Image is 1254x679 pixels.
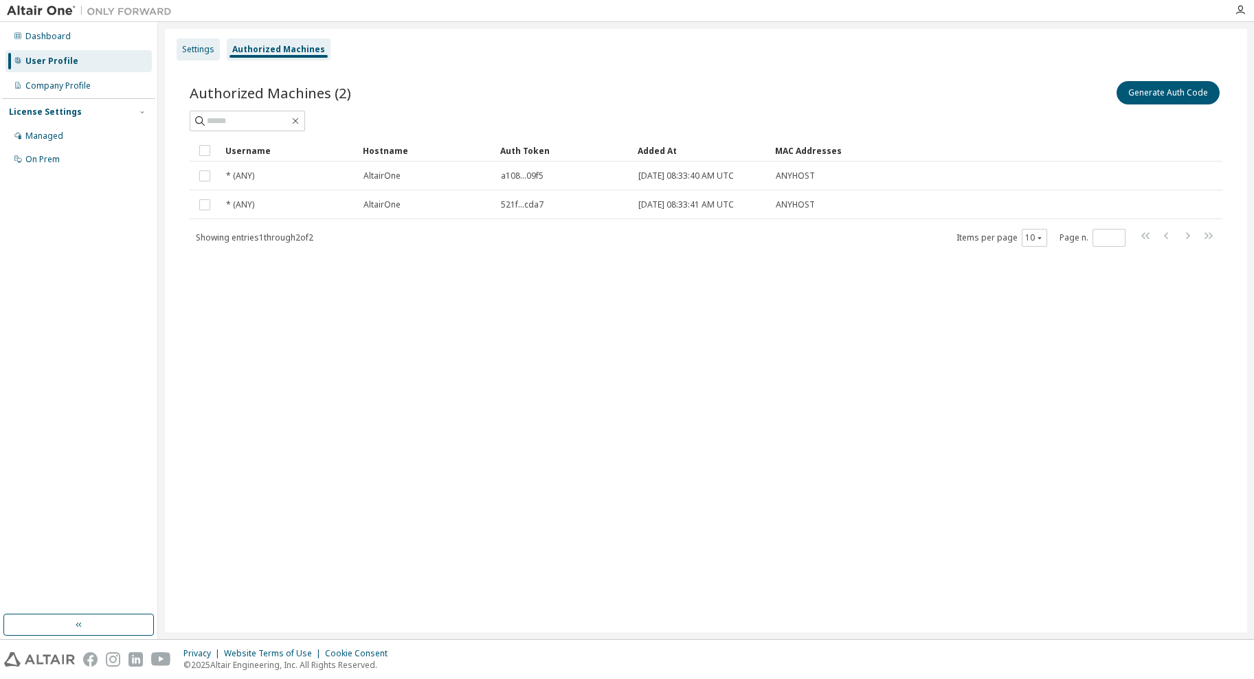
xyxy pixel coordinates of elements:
[183,648,224,659] div: Privacy
[956,229,1047,247] span: Items per page
[1060,229,1126,247] span: Page n.
[363,140,489,162] div: Hostname
[128,652,143,667] img: linkedin.svg
[226,199,254,210] span: * (ANY)
[1117,81,1220,104] button: Generate Auth Code
[232,44,325,55] div: Authorized Machines
[9,107,82,118] div: License Settings
[25,154,60,165] div: On Prem
[151,652,171,667] img: youtube.svg
[775,140,1078,162] div: MAC Addresses
[226,170,254,181] span: * (ANY)
[501,170,544,181] span: a108...09f5
[1025,232,1044,243] button: 10
[183,659,396,671] p: © 2025 Altair Engineering, Inc. All Rights Reserved.
[500,140,627,162] div: Auth Token
[638,140,764,162] div: Added At
[638,170,734,181] span: [DATE] 08:33:40 AM UTC
[83,652,98,667] img: facebook.svg
[225,140,352,162] div: Username
[25,31,71,42] div: Dashboard
[190,83,351,102] span: Authorized Machines (2)
[4,652,75,667] img: altair_logo.svg
[776,199,815,210] span: ANYHOST
[325,648,396,659] div: Cookie Consent
[501,199,544,210] span: 521f...cda7
[25,80,91,91] div: Company Profile
[25,56,78,67] div: User Profile
[363,199,401,210] span: AltairOne
[363,170,401,181] span: AltairOne
[106,652,120,667] img: instagram.svg
[196,232,313,243] span: Showing entries 1 through 2 of 2
[776,170,815,181] span: ANYHOST
[7,4,179,18] img: Altair One
[224,648,325,659] div: Website Terms of Use
[182,44,214,55] div: Settings
[25,131,63,142] div: Managed
[638,199,734,210] span: [DATE] 08:33:41 AM UTC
